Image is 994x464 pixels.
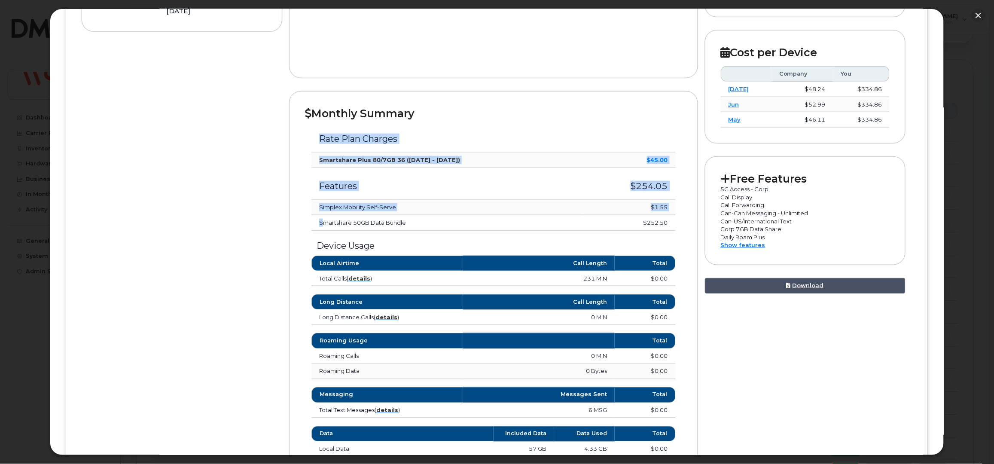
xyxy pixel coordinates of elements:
[615,333,675,348] th: Total
[463,256,615,271] th: Call Length
[494,442,554,457] td: 57 GB
[463,403,615,418] td: 6 MSG
[771,112,833,128] td: $46.11
[311,426,494,442] th: Data
[319,134,668,143] h3: Rate Plan Charges
[311,387,463,403] th: Messaging
[833,112,890,128] td: $334.86
[721,209,890,217] p: Can-Can Messaging - Unlimited
[463,271,615,287] td: 231 MIN
[305,107,682,120] h2: Monthly Summary
[721,185,890,193] p: 5G Access - Corp
[729,116,741,123] a: May
[592,181,668,191] h3: $254.05
[311,333,463,348] th: Roaming Usage
[615,349,675,364] td: $0.00
[721,193,890,201] p: Call Display
[615,403,675,418] td: $0.00
[375,407,400,414] span: ( )
[311,310,463,325] td: Long Distance Calls
[771,97,833,113] td: $52.99
[463,294,615,310] th: Call Length
[311,349,463,364] td: Roaming Calls
[721,233,890,241] p: Daily Roam Plus
[615,310,675,325] td: $0.00
[311,364,463,379] td: Roaming Data
[615,387,675,403] th: Total
[554,442,615,457] td: 4.33 GB
[311,442,494,457] td: Local Data
[554,426,615,442] th: Data Used
[721,172,890,185] h2: Free Features
[615,442,675,457] td: $0.00
[375,314,397,321] a: details
[729,101,739,108] a: Jun
[348,275,370,282] a: details
[463,387,615,403] th: Messages Sent
[615,256,675,271] th: Total
[615,271,675,287] td: $0.00
[705,278,906,294] a: Download
[721,217,890,226] p: Can-US/International Text
[615,364,675,379] td: $0.00
[463,310,615,325] td: 0 MIN
[311,215,583,231] td: Smartshare 50GB Data Bundle
[376,407,398,414] a: details
[347,275,372,282] span: ( )
[721,201,890,209] p: Call Forwarding
[463,349,615,364] td: 0 MIN
[311,256,463,271] th: Local Airtime
[647,156,668,163] strong: $45.00
[721,225,890,233] p: Corp 7GB Data Share
[311,200,583,215] td: Simplex Mobility Self-Serve
[311,271,463,287] td: Total Calls
[311,241,675,250] h3: Device Usage
[374,314,399,321] span: ( )
[494,426,554,442] th: Included Data
[615,294,675,310] th: Total
[319,156,460,163] strong: Smartshare Plus 80/7GB 36 ([DATE] - [DATE])
[584,215,676,231] td: $252.50
[615,426,675,442] th: Total
[833,97,890,113] td: $334.86
[584,200,676,215] td: $1.55
[311,403,463,418] td: Total Text Messages
[463,364,615,379] td: 0 Bytes
[319,181,576,191] h3: Features
[311,294,463,310] th: Long Distance
[721,241,765,248] a: Show features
